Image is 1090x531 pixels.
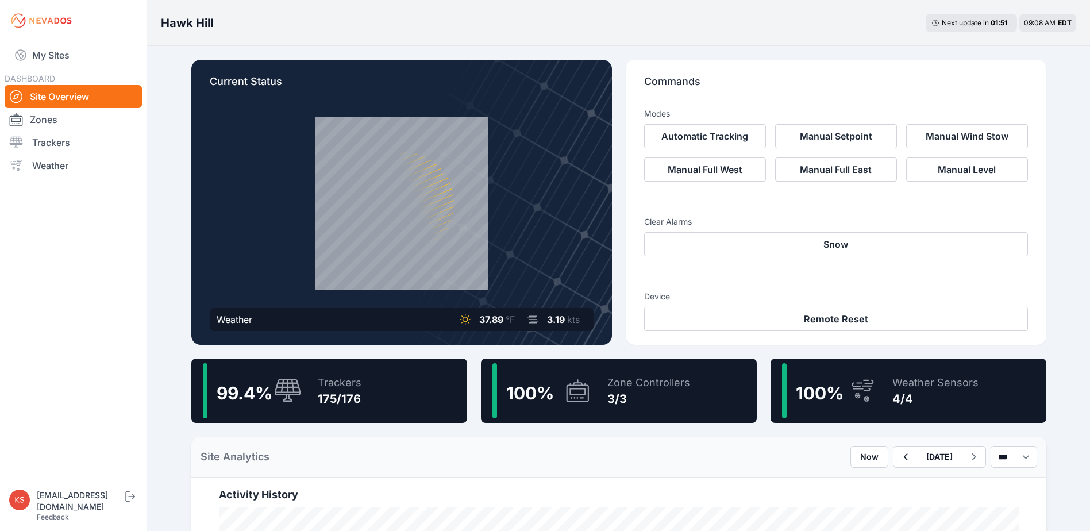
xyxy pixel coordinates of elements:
[892,391,979,407] div: 4/4
[796,383,844,403] span: 100 %
[775,157,897,182] button: Manual Full East
[37,490,123,513] div: [EMAIL_ADDRESS][DOMAIN_NAME]
[479,314,503,325] span: 37.89
[547,314,565,325] span: 3.19
[771,359,1046,423] a: 100%Weather Sensors4/4
[644,124,766,148] button: Automatic Tracking
[644,232,1028,256] button: Snow
[217,383,272,403] span: 99.4 %
[318,375,361,391] div: Trackers
[850,446,888,468] button: Now
[906,124,1028,148] button: Manual Wind Stow
[644,108,670,120] h3: Modes
[506,314,515,325] span: °F
[1024,18,1056,27] span: 09:08 AM
[644,291,1028,302] h3: Device
[644,157,766,182] button: Manual Full West
[219,487,1019,503] h2: Activity History
[5,41,142,69] a: My Sites
[9,11,74,30] img: Nevados
[644,307,1028,331] button: Remote Reset
[506,383,554,403] span: 100 %
[607,391,690,407] div: 3/3
[5,108,142,131] a: Zones
[5,74,55,83] span: DASHBOARD
[9,490,30,510] img: ksmart@nexamp.com
[942,18,989,27] span: Next update in
[318,391,361,407] div: 175/176
[191,359,467,423] a: 99.4%Trackers175/176
[37,513,69,521] a: Feedback
[775,124,897,148] button: Manual Setpoint
[210,74,594,99] p: Current Status
[991,18,1011,28] div: 01 : 51
[5,85,142,108] a: Site Overview
[917,447,962,467] button: [DATE]
[644,74,1028,99] p: Commands
[481,359,757,423] a: 100%Zone Controllers3/3
[201,449,269,465] h2: Site Analytics
[5,154,142,177] a: Weather
[5,131,142,154] a: Trackers
[567,314,580,325] span: kts
[1058,18,1072,27] span: EDT
[607,375,690,391] div: Zone Controllers
[906,157,1028,182] button: Manual Level
[161,15,213,31] h3: Hawk Hill
[892,375,979,391] div: Weather Sensors
[644,216,1028,228] h3: Clear Alarms
[161,8,213,38] nav: Breadcrumb
[217,313,252,326] div: Weather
